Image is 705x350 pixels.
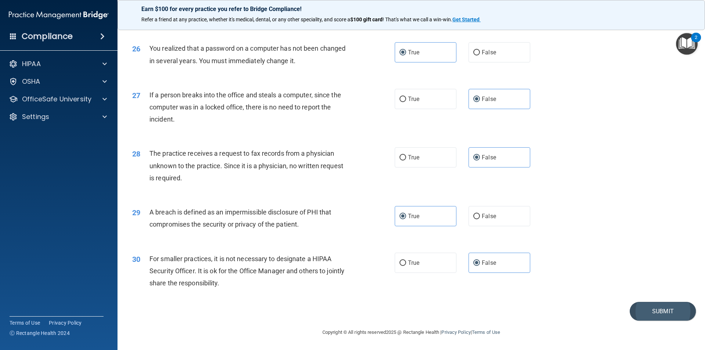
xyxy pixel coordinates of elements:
[630,302,696,321] button: Submit
[149,91,341,123] span: If a person breaks into the office and steals a computer, since the computer was in a locked offi...
[441,329,470,335] a: Privacy Policy
[22,59,41,68] p: HIPAA
[408,213,419,220] span: True
[141,6,681,12] p: Earn $100 for every practice you refer to Bridge Compliance!
[49,319,82,326] a: Privacy Policy
[399,214,406,219] input: True
[149,255,344,287] span: For smaller practices, it is not necessary to designate a HIPAA Security Officer. It is ok for th...
[452,17,480,22] strong: Get Started
[9,77,107,86] a: OSHA
[695,37,697,47] div: 2
[399,97,406,102] input: True
[473,155,480,160] input: False
[399,50,406,55] input: True
[482,213,496,220] span: False
[149,44,346,64] span: You realized that a password on a computer has not been changed in several years. You must immedi...
[277,321,545,344] div: Copyright © All rights reserved 2025 @ Rectangle Health | |
[482,154,496,161] span: False
[408,95,419,102] span: True
[473,214,480,219] input: False
[399,260,406,266] input: True
[482,95,496,102] span: False
[473,260,480,266] input: False
[10,329,70,337] span: Ⓒ Rectangle Health 2024
[149,149,343,181] span: The practice receives a request to fax records from a physician unknown to the practice. Since it...
[482,259,496,266] span: False
[9,112,107,121] a: Settings
[132,44,140,53] span: 26
[676,33,698,55] button: Open Resource Center, 2 new notifications
[9,59,107,68] a: HIPAA
[149,208,331,228] span: A breach is defined as an impermissible disclosure of PHI that compromises the security or privac...
[383,17,452,22] span: ! That's what we call a win-win.
[482,49,496,56] span: False
[9,8,109,22] img: PMB logo
[408,154,419,161] span: True
[472,329,500,335] a: Terms of Use
[22,31,73,42] h4: Compliance
[408,49,419,56] span: True
[132,91,140,100] span: 27
[350,17,383,22] strong: $100 gift card
[141,17,350,22] span: Refer a friend at any practice, whether it's medical, dental, or any other speciality, and score a
[399,155,406,160] input: True
[22,95,91,104] p: OfficeSafe University
[452,17,481,22] a: Get Started
[132,255,140,264] span: 30
[132,149,140,158] span: 28
[22,77,40,86] p: OSHA
[132,208,140,217] span: 29
[9,95,107,104] a: OfficeSafe University
[408,259,419,266] span: True
[22,112,49,121] p: Settings
[473,50,480,55] input: False
[473,97,480,102] input: False
[10,319,40,326] a: Terms of Use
